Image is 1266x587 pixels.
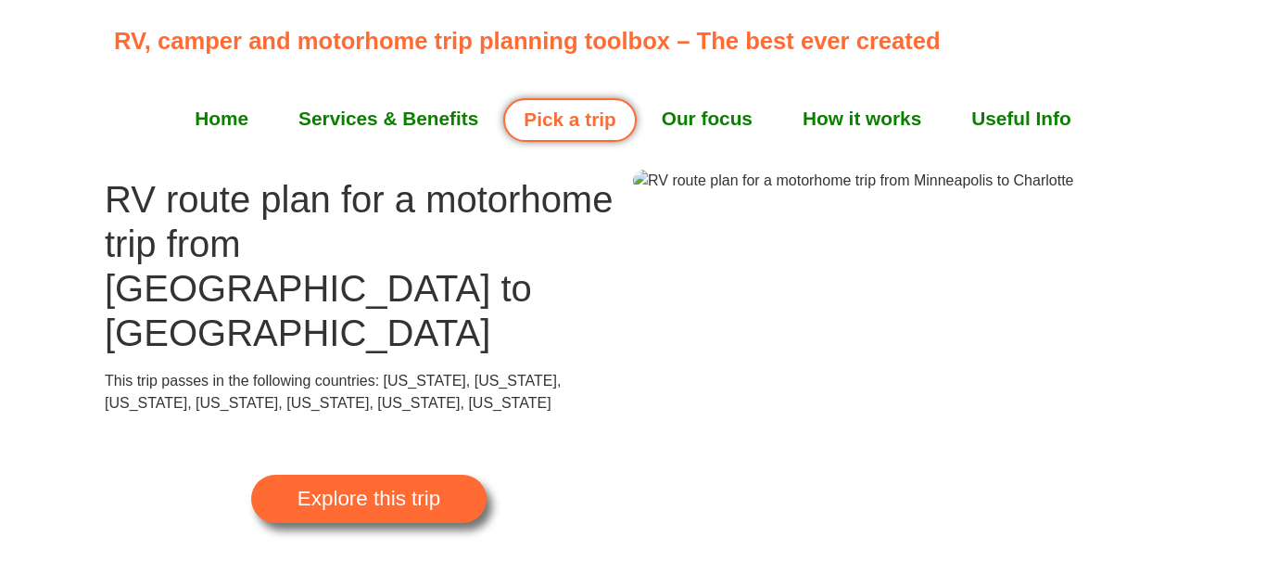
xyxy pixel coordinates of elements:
[273,96,503,142] a: Services & Benefits
[105,373,561,411] span: This trip passes in the following countries: [US_STATE], [US_STATE], [US_STATE], [US_STATE], [US_...
[105,177,633,355] h1: RV route plan for a motorhome trip from [GEOGRAPHIC_DATA] to [GEOGRAPHIC_DATA]
[637,96,778,142] a: Our focus
[114,96,1152,142] nav: Menu
[298,489,440,509] span: Explore this trip
[114,23,1162,58] p: RV, camper and motorhome trip planning toolbox – The best ever created
[778,96,946,142] a: How it works
[251,475,487,523] a: Explore this trip
[946,96,1095,142] a: Useful Info
[503,98,636,142] a: Pick a trip
[170,96,273,142] a: Home
[633,170,1073,192] img: RV route plan for a motorhome trip from Minneapolis to Charlotte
